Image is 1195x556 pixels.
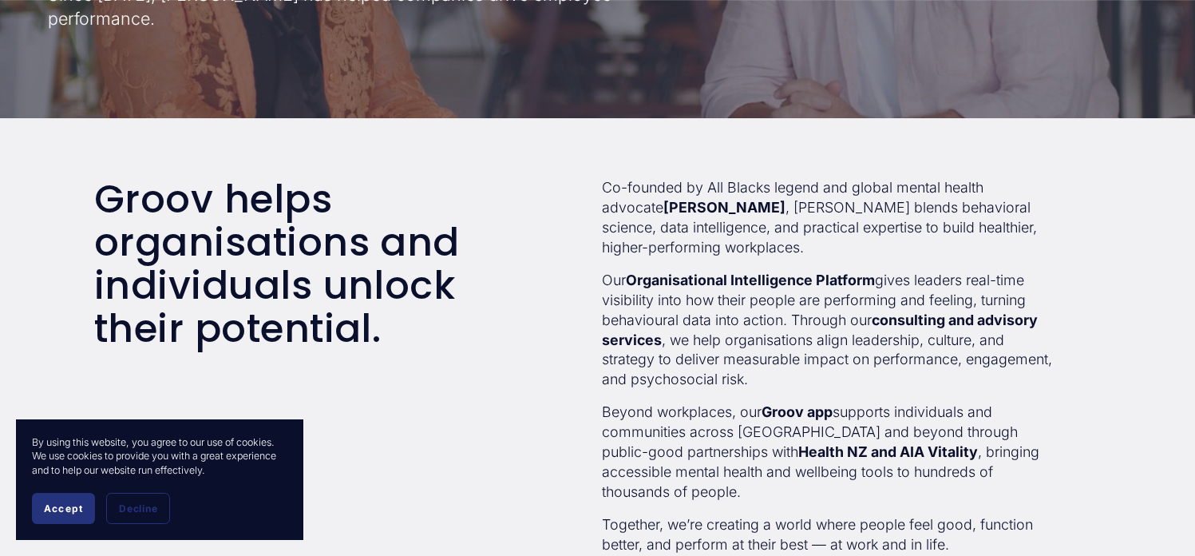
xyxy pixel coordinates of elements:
p: Co-founded by All Blacks legend and global mental health advocate , [PERSON_NAME] blends behavior... [602,178,1055,258]
section: Cookie banner [16,419,303,540]
h2: Groov helps organisations and individuals unlock their potential. [94,178,547,350]
span: Accept [44,502,83,514]
p: By using this website, you agree to our use of cookies. We use cookies to provide you with a grea... [32,435,287,477]
strong: Groov app [762,403,833,420]
strong: [PERSON_NAME] [663,199,785,216]
span: Decline [119,502,157,514]
button: Accept [32,493,95,524]
p: Beyond workplaces, our supports individuals and communities across [GEOGRAPHIC_DATA] and beyond t... [602,403,1055,502]
strong: Health NZ and AIA Vitality [798,443,978,460]
p: Our gives leaders real-time visibility into how their people are performing and feeling, turning ... [602,271,1055,391]
strong: Organisational Intelligence Platform [626,272,875,288]
button: Decline [106,493,170,524]
strong: consulting and advisory services [602,312,1041,348]
p: Together, we’re creating a world where people feel good, function better, and perform at their be... [602,515,1055,555]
